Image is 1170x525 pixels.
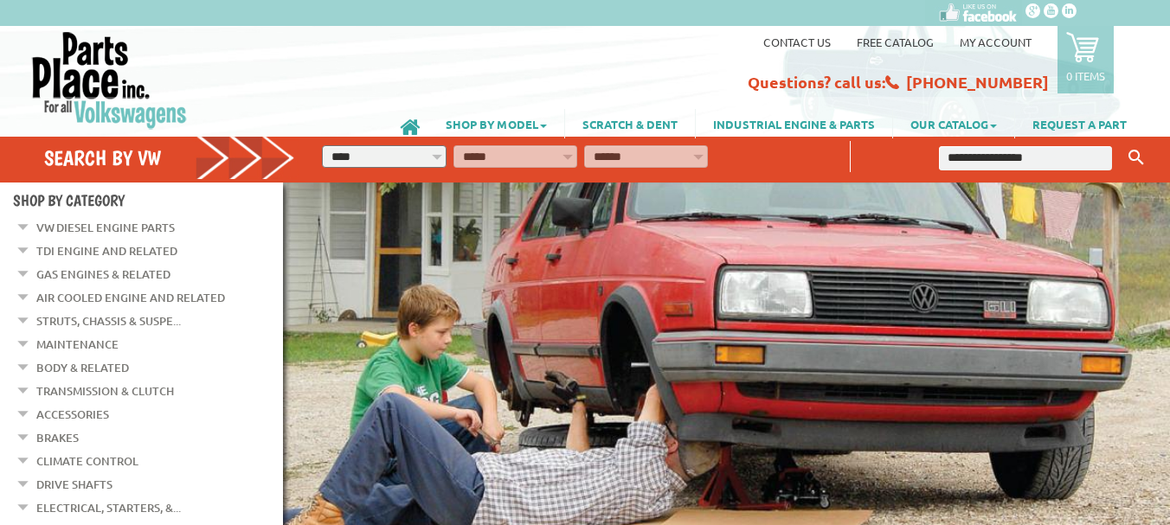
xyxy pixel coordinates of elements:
a: Struts, Chassis & Suspe... [36,310,181,332]
a: TDI Engine and Related [36,240,177,262]
a: Gas Engines & Related [36,263,170,285]
p: 0 items [1066,68,1105,83]
a: Air Cooled Engine and Related [36,286,225,309]
a: Climate Control [36,450,138,472]
a: SHOP BY MODEL [428,109,564,138]
a: 0 items [1057,26,1114,93]
a: Free Catalog [857,35,934,49]
a: Maintenance [36,333,119,355]
a: Electrical, Starters, &... [36,496,181,519]
a: Body & Related [36,356,129,379]
a: VW Diesel Engine Parts [36,216,175,239]
a: My Account [960,35,1032,49]
a: Contact us [763,35,831,49]
a: Accessories [36,403,109,426]
a: REQUEST A PART [1015,109,1144,138]
a: INDUSTRIAL ENGINE & PARTS [696,109,892,138]
a: Brakes [36,426,79,449]
a: Drive Shafts [36,473,112,496]
a: OUR CATALOG [893,109,1014,138]
a: Transmission & Clutch [36,380,174,402]
button: Keyword Search [1123,144,1149,172]
img: Parts Place Inc! [30,30,189,130]
a: SCRATCH & DENT [565,109,695,138]
h4: Search by VW [44,145,296,170]
h4: Shop By Category [13,191,283,209]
